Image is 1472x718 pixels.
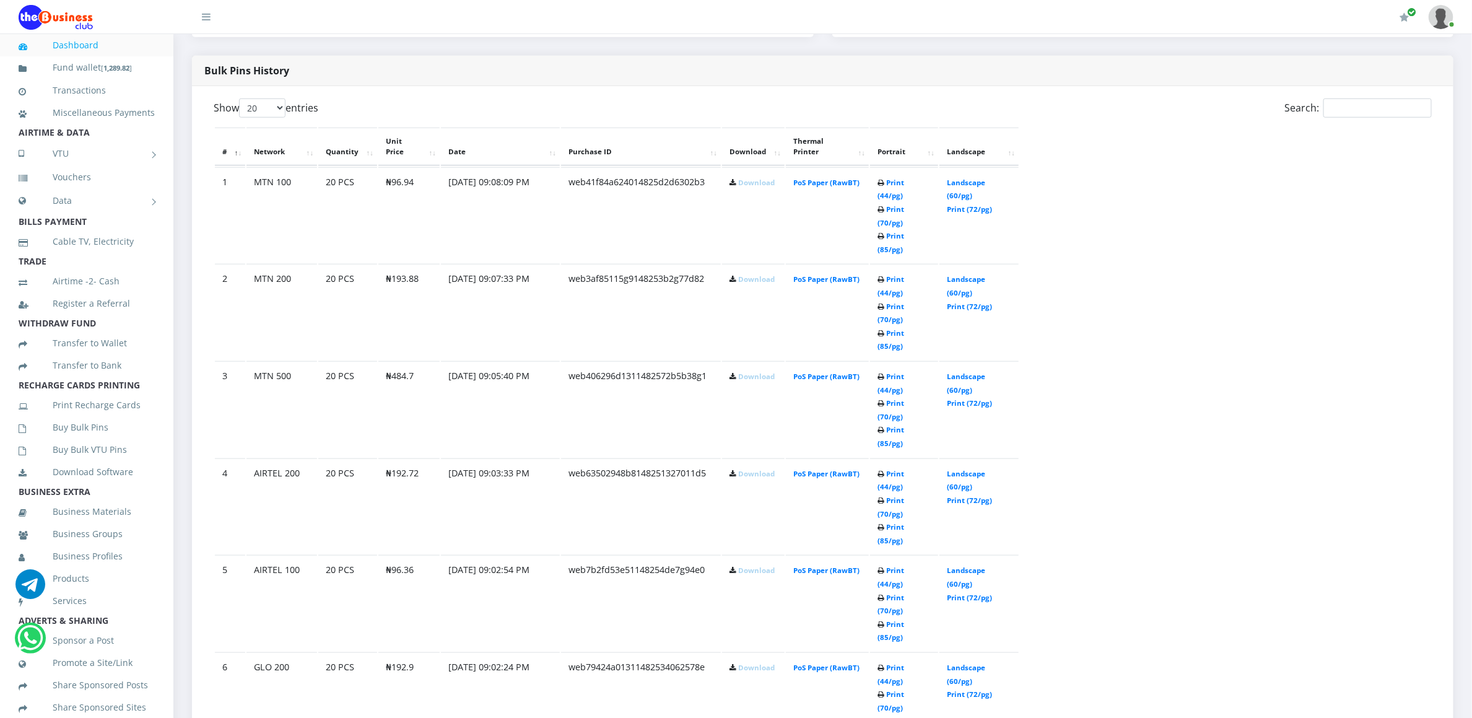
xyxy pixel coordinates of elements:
td: MTN 200 [246,264,317,360]
th: Date: activate to sort column ascending [441,128,560,166]
a: Print (70/pg) [878,496,904,519]
a: Transfer to Bank [19,351,155,380]
a: PoS Paper (RawBT) [793,566,860,575]
a: Sponsor a Post [19,626,155,655]
select: Showentries [239,99,285,118]
a: Landscape (60/pg) [947,663,985,686]
i: Renew/Upgrade Subscription [1400,12,1409,22]
td: 20 PCS [318,361,377,457]
a: Promote a Site/Link [19,649,155,677]
td: AIRTEL 100 [246,555,317,651]
a: Transfer to Wallet [19,329,155,357]
label: Show entries [214,99,318,118]
a: Buy Bulk VTU Pins [19,436,155,464]
th: Purchase ID: activate to sort column ascending [561,128,721,166]
a: Print (44/pg) [878,274,904,297]
a: Business Profiles [19,542,155,571]
a: Print (85/pg) [878,425,904,448]
td: 20 PCS [318,555,377,651]
th: Unit Price: activate to sort column ascending [378,128,440,166]
td: [DATE] 09:03:33 PM [441,458,560,554]
small: [ ] [101,63,132,72]
a: Landscape (60/pg) [947,274,985,297]
a: Download [738,566,775,575]
td: web406296d1311482572b5b38g1 [561,361,721,457]
a: Dashboard [19,31,155,59]
a: Print (72/pg) [947,204,992,214]
a: Register a Referral [19,289,155,318]
a: PoS Paper (RawBT) [793,469,860,478]
td: ₦484.7 [378,361,440,457]
th: Network: activate to sort column ascending [246,128,317,166]
a: Print (72/pg) [947,496,992,505]
a: Print (44/pg) [878,469,904,492]
td: 5 [215,555,245,651]
a: Print (72/pg) [947,690,992,699]
td: 3 [215,361,245,457]
td: 4 [215,458,245,554]
span: Renew/Upgrade Subscription [1407,7,1416,17]
th: Download: activate to sort column ascending [722,128,785,166]
a: Download [738,469,775,478]
a: Print (70/pg) [878,398,904,421]
th: Landscape: activate to sort column ascending [939,128,1019,166]
label: Search: [1284,99,1432,118]
b: 1,289.82 [103,63,129,72]
a: Cable TV, Electricity [19,227,155,256]
td: web3af85115g9148253b2g77d82 [561,264,721,360]
td: 2 [215,264,245,360]
a: Vouchers [19,163,155,191]
a: Download [738,372,775,381]
a: Landscape (60/pg) [947,178,985,201]
a: Products [19,564,155,593]
a: Print (44/pg) [878,178,904,201]
a: PoS Paper (RawBT) [793,178,860,187]
td: web7b2fd53e51148254de7g94e0 [561,555,721,651]
td: 1 [215,167,245,263]
a: Download [738,663,775,672]
a: Miscellaneous Payments [19,99,155,127]
a: Print (70/pg) [878,593,904,616]
td: web41f84a624014825d2d6302b3 [561,167,721,263]
a: Landscape (60/pg) [947,469,985,492]
input: Search: [1323,99,1432,118]
a: Download [738,178,775,187]
td: 20 PCS [318,458,377,554]
a: Fund wallet[1,289.82] [19,53,155,82]
a: Print Recharge Cards [19,391,155,419]
th: #: activate to sort column descending [215,128,245,166]
img: Logo [19,5,93,30]
a: Print (85/pg) [878,522,904,545]
a: Print (72/pg) [947,398,992,408]
td: AIRTEL 200 [246,458,317,554]
a: Download Software [19,458,155,486]
a: Chat for support [17,633,43,653]
a: Business Materials [19,497,155,526]
a: Landscape (60/pg) [947,566,985,589]
td: ₦96.94 [378,167,440,263]
a: PoS Paper (RawBT) [793,372,860,381]
a: Print (85/pg) [878,619,904,642]
a: Airtime -2- Cash [19,267,155,296]
td: [DATE] 09:08:09 PM [441,167,560,263]
a: Download [738,274,775,284]
a: PoS Paper (RawBT) [793,274,860,284]
a: Services [19,587,155,615]
a: Print (44/pg) [878,372,904,395]
td: MTN 500 [246,361,317,457]
td: ₦193.88 [378,264,440,360]
a: Transactions [19,76,155,105]
strong: Bulk Pins History [204,64,289,77]
a: Share Sponsored Posts [19,671,155,699]
a: Print (44/pg) [878,566,904,589]
td: web63502948b8148251327011d5 [561,458,721,554]
a: Buy Bulk Pins [19,413,155,442]
a: Chat for support [15,579,45,599]
td: ₦96.36 [378,555,440,651]
th: Thermal Printer: activate to sort column ascending [786,128,869,166]
td: [DATE] 09:05:40 PM [441,361,560,457]
a: VTU [19,138,155,169]
a: Print (85/pg) [878,231,904,254]
img: User [1429,5,1453,29]
a: Print (70/pg) [878,204,904,227]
